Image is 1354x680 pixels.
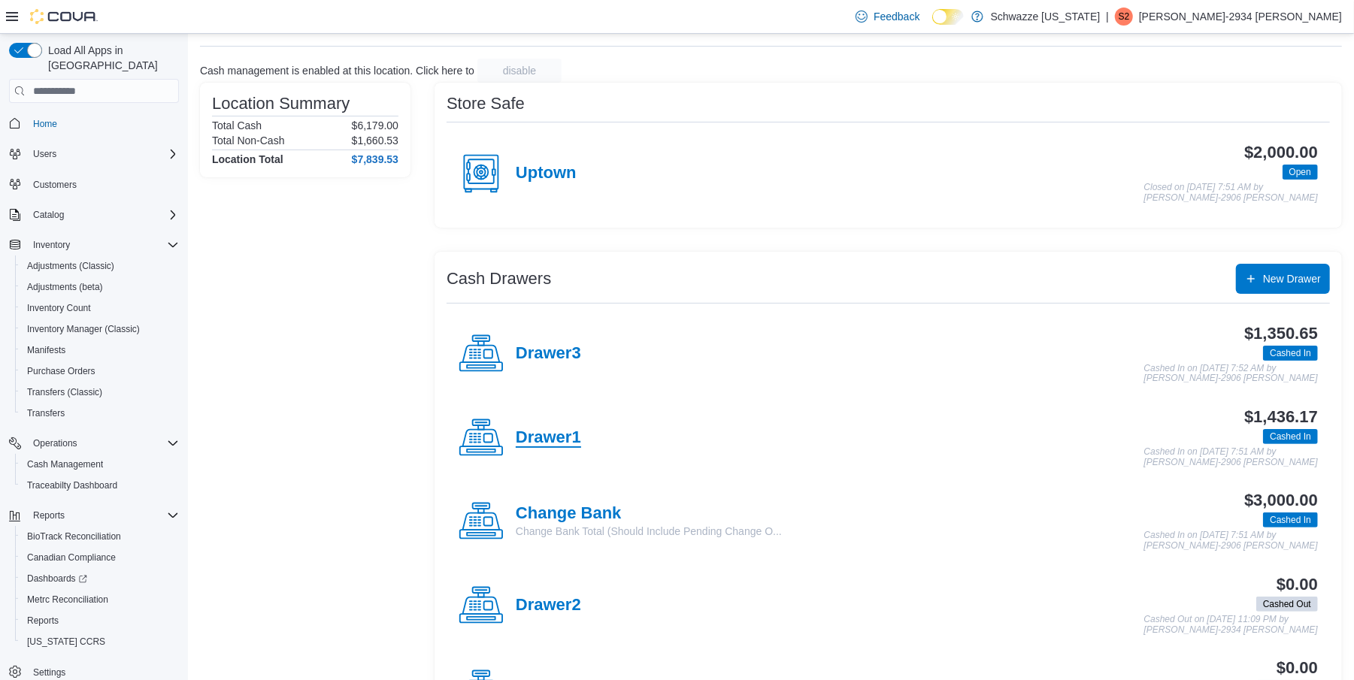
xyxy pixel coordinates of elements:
button: Reports [15,610,185,631]
button: Reports [3,505,185,526]
span: Cashed In [1270,430,1311,443]
span: New Drawer [1263,271,1321,286]
span: Transfers (Classic) [21,383,179,401]
span: BioTrack Reconciliation [27,530,121,542]
a: Feedback [850,2,925,32]
a: Adjustments (Classic) [21,257,120,275]
button: Catalog [3,204,185,225]
a: Reports [21,612,65,630]
span: Home [27,113,179,132]
h4: Change Bank [516,504,782,524]
span: Users [33,148,56,160]
p: Cash management is enabled at this location. Click here to [200,65,474,77]
h3: $1,350.65 [1244,325,1318,343]
span: Reports [27,615,59,627]
p: $1,660.53 [352,134,398,147]
p: Closed on [DATE] 7:51 AM by [PERSON_NAME]-2906 [PERSON_NAME] [1144,183,1318,203]
span: BioTrack Reconciliation [21,527,179,546]
span: Cashed Out [1263,597,1311,611]
span: Customers [33,179,77,191]
a: BioTrack Reconciliation [21,527,127,546]
a: Adjustments (beta) [21,278,109,296]
button: Operations [3,433,185,454]
span: Inventory Manager (Classic) [27,323,140,335]
span: Inventory Manager (Classic) [21,320,179,338]
span: Traceabilty Dashboard [21,476,179,494]
button: Inventory Manager (Classic) [15,319,185,340]
span: Purchase Orders [27,365,95,377]
a: Transfers [21,404,71,422]
span: Feedback [874,9,919,24]
h4: Location Total [212,153,283,165]
span: Transfers (Classic) [27,386,102,398]
a: Metrc Reconciliation [21,591,114,609]
button: Inventory [3,234,185,255]
a: Home [27,115,63,133]
input: Dark Mode [932,9,964,25]
span: Reports [27,506,179,524]
span: Canadian Compliance [27,552,116,564]
button: Operations [27,434,83,452]
span: Dark Mode [932,25,933,26]
span: Cashed In [1263,512,1318,527]
button: disable [477,59,562,83]
span: Dashboards [21,570,179,588]
a: [US_STATE] CCRS [21,633,111,651]
button: Inventory Count [15,298,185,319]
span: Adjustments (beta) [27,281,103,293]
h4: $7,839.53 [352,153,398,165]
button: New Drawer [1236,264,1330,294]
span: Settings [33,666,65,678]
a: Inventory Count [21,299,97,317]
div: Steven-2934 Fuentes [1115,8,1133,26]
button: Adjustments (Classic) [15,255,185,277]
span: Cashed In [1270,513,1311,527]
span: Customers [27,175,179,194]
img: Cova [30,9,98,24]
span: Metrc Reconciliation [27,594,108,606]
button: Transfers (Classic) [15,382,185,403]
button: Customers [3,174,185,195]
p: Cashed In on [DATE] 7:51 AM by [PERSON_NAME]-2906 [PERSON_NAME] [1144,530,1318,551]
span: Catalog [33,209,64,221]
a: Customers [27,176,83,194]
h3: Location Summary [212,95,350,113]
span: Adjustments (Classic) [27,260,114,272]
button: Catalog [27,206,70,224]
button: Adjustments (beta) [15,277,185,298]
h4: Drawer1 [516,428,581,448]
p: [PERSON_NAME]-2934 [PERSON_NAME] [1139,8,1342,26]
span: Canadian Compliance [21,549,179,567]
p: Cashed Out on [DATE] 11:09 PM by [PERSON_NAME]-2934 [PERSON_NAME] [1144,615,1318,635]
span: Inventory [33,239,70,251]
span: Inventory Count [21,299,179,317]
h4: Drawer3 [516,344,581,364]
p: Schwazze [US_STATE] [991,8,1101,26]
span: Washington CCRS [21,633,179,651]
span: S2 [1119,8,1130,26]
span: Purchase Orders [21,362,179,380]
p: Cashed In on [DATE] 7:51 AM by [PERSON_NAME]-2906 [PERSON_NAME] [1144,447,1318,467]
h4: Uptown [516,164,577,183]
span: Traceabilty Dashboard [27,479,117,491]
span: Transfers [27,407,65,419]
button: Canadian Compliance [15,547,185,568]
button: Transfers [15,403,185,424]
button: Manifests [15,340,185,361]
span: Manifests [27,344,65,356]
span: Metrc Reconciliation [21,591,179,609]
span: Open [1283,165,1318,180]
a: Dashboards [21,570,93,588]
h3: $2,000.00 [1244,144,1318,162]
a: Cash Management [21,455,109,473]
span: Cashed In [1263,346,1318,361]
h6: Total Cash [212,119,262,131]
button: Inventory [27,236,76,254]
span: Inventory Count [27,302,91,314]
button: Users [27,145,62,163]
h3: $0.00 [1277,659,1318,677]
h3: $3,000.00 [1244,491,1318,509]
span: Cashed In [1270,346,1311,360]
span: Manifests [21,341,179,359]
span: Cash Management [27,458,103,470]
